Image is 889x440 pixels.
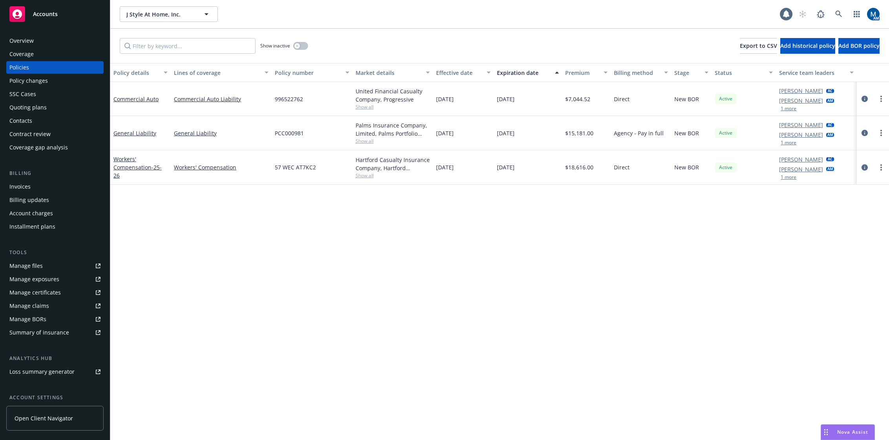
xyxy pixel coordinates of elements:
span: [DATE] [497,163,515,171]
a: Coverage gap analysis [6,141,104,154]
span: Accounts [33,11,58,17]
a: [PERSON_NAME] [779,155,823,164]
a: Summary of insurance [6,326,104,339]
div: Service team leaders [779,69,845,77]
div: Hartford Casualty Insurance Company, Hartford Insurance Group [356,156,430,172]
span: Agency - Pay in full [614,129,664,137]
a: Accounts [6,3,104,25]
span: Nova Assist [837,429,868,435]
span: Active [718,95,734,102]
a: Manage claims [6,300,104,312]
span: Show inactive [260,42,290,49]
div: Manage files [9,260,43,272]
div: Loss summary generator [9,365,75,378]
span: Show all [356,172,430,179]
span: [DATE] [436,163,454,171]
div: Stage [674,69,700,77]
a: Invoices [6,180,104,193]
div: Coverage [9,48,34,60]
a: Switch app [849,6,865,22]
div: Lines of coverage [174,69,260,77]
div: Billing updates [9,194,49,206]
a: Workers' Compensation [174,163,268,171]
div: Overview [9,35,34,47]
div: Manage exposures [9,273,59,285]
div: Analytics hub [6,355,104,362]
button: 1 more [781,140,796,145]
span: 996522762 [275,95,303,103]
button: Policy details [110,63,171,82]
span: $7,044.52 [565,95,590,103]
span: PCC000981 [275,129,304,137]
div: Policy changes [9,75,48,87]
div: Status [715,69,764,77]
span: [DATE] [497,95,515,103]
div: Manage BORs [9,313,46,325]
input: Filter by keyword... [120,38,256,54]
div: Manage claims [9,300,49,312]
a: [PERSON_NAME] [779,131,823,139]
span: Show all [356,104,430,110]
a: Contacts [6,115,104,127]
span: Add BOR policy [838,42,880,49]
a: Installment plans [6,220,104,233]
div: Installment plans [9,220,55,233]
div: Contract review [9,128,51,140]
span: Export to CSV [740,42,777,49]
span: J Style At Home, Inc. [126,10,194,18]
button: Stage [671,63,712,82]
div: Account settings [6,394,104,402]
a: circleInformation [860,128,869,138]
button: Export to CSV [740,38,777,54]
a: SSC Cases [6,88,104,100]
a: Start snowing [795,6,811,22]
a: [PERSON_NAME] [779,165,823,173]
div: Quoting plans [9,101,47,114]
div: Drag to move [821,425,831,440]
div: Palms Insurance Company, Limited, Palms Portfolio Holdings, LLC, Hull & Company [356,121,430,138]
a: Coverage [6,48,104,60]
button: 1 more [781,175,796,180]
div: United Financial Casualty Company, Progressive [356,87,430,104]
div: Policy details [113,69,159,77]
a: Search [831,6,847,22]
span: Add historical policy [780,42,835,49]
div: Policy number [275,69,341,77]
div: Expiration date [497,69,551,77]
a: [PERSON_NAME] [779,96,823,105]
span: Active [718,164,734,171]
div: Coverage gap analysis [9,141,68,154]
a: more [876,163,886,172]
a: Commercial Auto [113,95,159,103]
button: Policy number [272,63,352,82]
button: Add BOR policy [838,38,880,54]
button: Market details [352,63,433,82]
button: Lines of coverage [171,63,272,82]
a: Commercial Auto Liability [174,95,268,103]
div: Summary of insurance [9,326,69,339]
div: Billing [6,169,104,177]
div: Premium [565,69,599,77]
span: 57 WEC AT7KC2 [275,163,316,171]
button: 1 more [781,106,796,111]
span: [DATE] [436,95,454,103]
a: General Liability [174,129,268,137]
div: Policies [9,61,29,74]
a: Policies [6,61,104,74]
a: Quoting plans [6,101,104,114]
a: Manage BORs [6,313,104,325]
span: New BOR [674,163,699,171]
img: photo [867,8,880,20]
a: Billing updates [6,194,104,206]
a: Overview [6,35,104,47]
div: Tools [6,249,104,256]
a: Loss summary generator [6,365,104,378]
div: Billing method [614,69,659,77]
button: Status [712,63,776,82]
a: [PERSON_NAME] [779,121,823,129]
span: Active [718,129,734,136]
div: Effective date [436,69,482,77]
a: Manage exposures [6,273,104,285]
button: Service team leaders [776,63,857,82]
